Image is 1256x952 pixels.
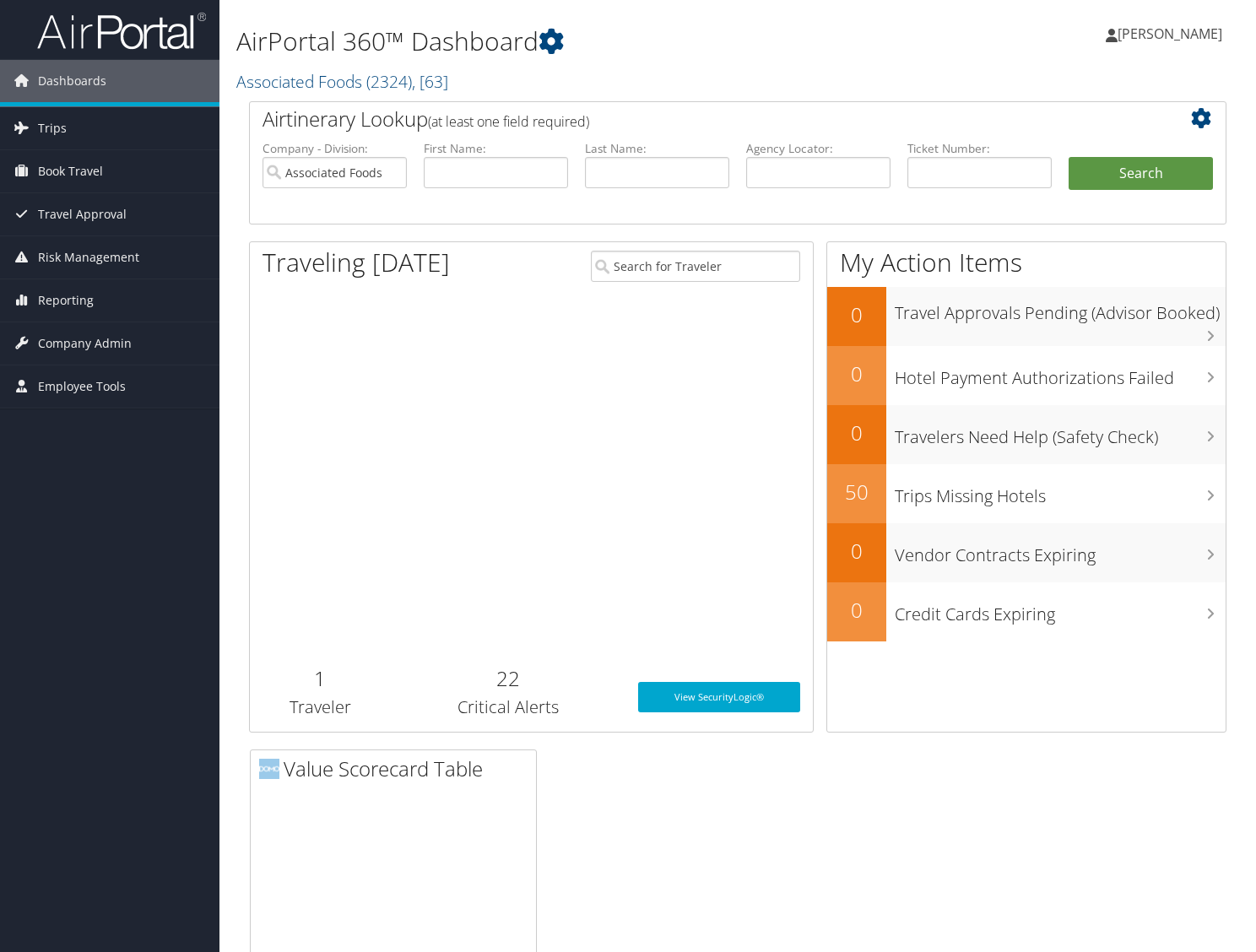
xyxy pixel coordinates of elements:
[895,594,1226,626] h3: Credit Cards Expiring
[263,664,378,693] h2: 1
[895,535,1226,567] h3: Vendor Contracts Expiring
[259,755,536,783] h2: Value Scorecard Table
[263,105,1132,133] h2: Airtinerary Lookup
[1069,157,1213,191] button: Search
[827,287,1226,346] a: 0Travel Approvals Pending (Advisor Booked)
[827,464,1226,523] a: 50Trips Missing Hotels
[746,140,891,157] label: Agency Locator:
[907,140,1052,157] label: Ticket Number:
[827,346,1226,405] a: 0Hotel Payment Authorizations Failed
[827,300,886,329] h2: 0
[38,322,132,365] span: Company Admin
[263,695,378,719] h3: Traveler
[38,193,127,235] span: Travel Approval
[366,70,412,93] span: ( 2324 )
[38,279,94,322] span: Reporting
[38,107,67,149] span: Trips
[827,523,1226,582] a: 0Vendor Contracts Expiring
[259,759,279,779] img: domo-logo.png
[263,245,450,280] h1: Traveling [DATE]
[827,582,1226,641] a: 0Credit Cards Expiring
[827,245,1226,280] h1: My Action Items
[895,293,1226,325] h3: Travel Approvals Pending (Advisor Booked)
[236,24,905,59] h1: AirPortal 360™ Dashboard
[1106,8,1239,59] a: [PERSON_NAME]
[827,405,1226,464] a: 0Travelers Need Help (Safety Check)
[38,365,126,408] span: Employee Tools
[638,682,800,712] a: View SecurityLogic®
[827,537,886,565] h2: 0
[827,596,886,625] h2: 0
[38,236,139,279] span: Risk Management
[895,358,1226,390] h3: Hotel Payment Authorizations Failed
[428,112,589,131] span: (at least one field required)
[236,70,448,93] a: Associated Foods
[827,419,886,447] h2: 0
[38,150,103,192] span: Book Travel
[585,140,729,157] label: Last Name:
[1118,24,1222,43] span: [PERSON_NAME]
[827,360,886,388] h2: 0
[895,476,1226,508] h3: Trips Missing Hotels
[38,60,106,102] span: Dashboards
[403,664,613,693] h2: 22
[827,478,886,506] h2: 50
[895,417,1226,449] h3: Travelers Need Help (Safety Check)
[263,140,407,157] label: Company - Division:
[403,695,613,719] h3: Critical Alerts
[424,140,568,157] label: First Name:
[37,11,206,51] img: airportal-logo.png
[412,70,448,93] span: , [ 63 ]
[591,251,800,282] input: Search for Traveler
